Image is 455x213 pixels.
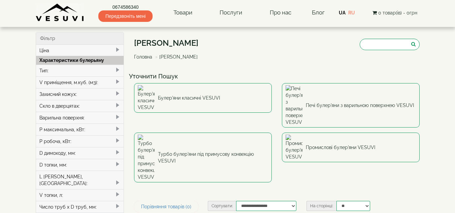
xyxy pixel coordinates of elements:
a: Печі булер'яни з варильною поверхнею VESUVI Печі булер'яни з варильною поверхнею VESUVI [282,83,420,128]
label: Сортувати: [208,201,236,211]
button: 0 товар(ів) - 0грн [370,9,419,16]
div: Фільтр [36,32,124,45]
img: Турбо булер'яни під примусову конвекцію VESUVI [138,135,155,180]
div: P максимальна, кВт: [36,123,124,135]
div: Тип: [36,65,124,76]
h4: Уточнити Пошук [129,73,425,80]
img: Промислові булер'яни VESUVI [286,135,302,160]
a: Головна [134,54,152,60]
a: UA [339,10,346,15]
li: [PERSON_NAME] [154,54,198,60]
a: Товари [167,5,199,21]
span: Передзвоніть мені [98,10,153,22]
h1: [PERSON_NAME] [134,39,203,47]
div: V топки, л: [36,189,124,201]
a: Турбо булер'яни під примусову конвекцію VESUVI Турбо булер'яни під примусову конвекцію VESUVI [134,133,272,182]
div: D топки, мм: [36,159,124,171]
a: Булер'яни класичні VESUVI Булер'яни класичні VESUVI [134,83,272,113]
div: P робоча, кВт: [36,135,124,147]
img: Булер'яни класичні VESUVI [138,85,155,111]
div: Варильна поверхня: [36,112,124,123]
img: Печі булер'яни з варильною поверхнею VESUVI [286,85,302,126]
a: 0674586340 [98,4,153,10]
a: Блог [312,9,325,16]
div: Число труб x D труб, мм: [36,201,124,213]
div: D димоходу, мм: [36,147,124,159]
div: Захисний кожух: [36,88,124,100]
div: Скло в дверцятах: [36,100,124,112]
label: На сторінці: [306,201,336,211]
a: Про нас [263,5,298,21]
span: 0 товар(ів) - 0грн [378,10,417,15]
a: Послуги [213,5,249,21]
a: RU [348,10,355,15]
a: Промислові булер'яни VESUVI Промислові булер'яни VESUVI [282,133,420,162]
div: Ціна [36,45,124,56]
div: Характеристики булерьяну [36,56,124,65]
a: Порівняння товарів (0) [134,201,198,212]
div: L [PERSON_NAME], [GEOGRAPHIC_DATA]: [36,171,124,189]
img: Завод VESUVI [36,3,85,22]
div: V приміщення, м.куб. (м3): [36,76,124,88]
